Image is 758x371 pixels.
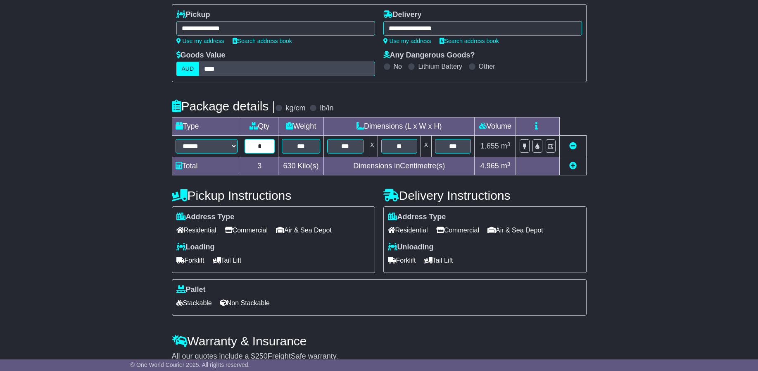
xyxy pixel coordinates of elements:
h4: Delivery Instructions [383,189,587,202]
span: Residential [388,224,428,237]
sup: 3 [507,161,511,167]
td: 3 [241,157,278,175]
td: Kilo(s) [278,157,324,175]
label: AUD [176,62,200,76]
a: Search address book [233,38,292,44]
td: Total [172,157,241,175]
label: Delivery [383,10,422,19]
label: Goods Value [176,51,226,60]
a: Add new item [569,162,577,170]
span: Commercial [436,224,479,237]
label: lb/in [320,104,333,113]
td: Dimensions in Centimetre(s) [324,157,475,175]
a: Remove this item [569,142,577,150]
span: Air & Sea Depot [276,224,332,237]
td: x [367,136,378,157]
label: Pallet [176,285,206,294]
span: 4.965 [480,162,499,170]
a: Use my address [176,38,224,44]
span: Forklift [388,254,416,267]
span: Stackable [176,297,212,309]
td: Volume [475,117,516,136]
span: 630 [283,162,296,170]
label: Unloading [388,243,434,252]
label: Address Type [388,213,446,222]
sup: 3 [507,141,511,147]
td: Qty [241,117,278,136]
span: © One World Courier 2025. All rights reserved. [131,361,250,368]
td: Type [172,117,241,136]
label: Any Dangerous Goods? [383,51,475,60]
span: Residential [176,224,216,237]
label: Other [479,62,495,70]
label: kg/cm [285,104,305,113]
span: Air & Sea Depot [487,224,543,237]
a: Use my address [383,38,431,44]
td: Weight [278,117,324,136]
h4: Pickup Instructions [172,189,375,202]
span: 1.655 [480,142,499,150]
label: Pickup [176,10,210,19]
label: No [394,62,402,70]
h4: Package details | [172,99,276,113]
span: m [501,162,511,170]
span: Forklift [176,254,204,267]
h4: Warranty & Insurance [172,334,587,348]
label: Lithium Battery [418,62,462,70]
span: m [501,142,511,150]
label: Loading [176,243,215,252]
span: Commercial [225,224,268,237]
span: Tail Lift [424,254,453,267]
a: Search address book [440,38,499,44]
td: x [421,136,431,157]
td: Dimensions (L x W x H) [324,117,475,136]
label: Address Type [176,213,235,222]
div: All our quotes include a $ FreightSafe warranty. [172,352,587,361]
span: Tail Lift [213,254,242,267]
span: 250 [255,352,268,360]
span: Non Stackable [220,297,270,309]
